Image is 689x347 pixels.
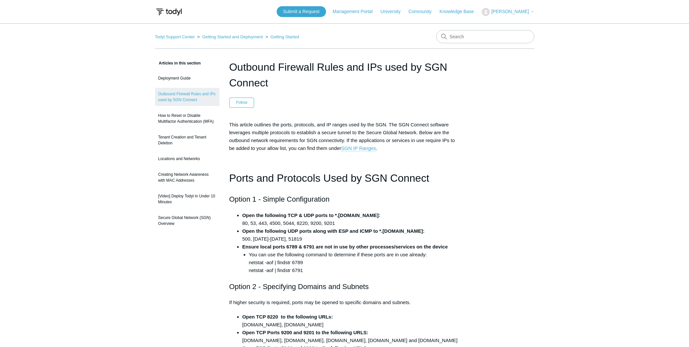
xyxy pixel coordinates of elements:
span: [PERSON_NAME] [491,9,529,14]
strong: Open the following UDP ports along with ESP and ICMP to *.[DOMAIN_NAME]: [242,228,425,234]
a: How to Reset or Disable Multifactor Authentication (MFA) [155,109,219,128]
button: Follow Article [229,98,254,107]
span: This article outlines the ports, protocols, and IP ranges used by the SGN. The SGN Connect softwa... [229,122,455,151]
img: Todyl Support Center Help Center home page [155,6,183,18]
strong: Ensure local ports 6789 & 6791 are not in use by other processes/services on the device [242,244,448,249]
button: [PERSON_NAME] [482,8,534,16]
span: Articles in this section [155,61,201,65]
a: Creating Network Awareness with MAC Addresses [155,168,219,187]
a: Deployment Guide [155,72,219,84]
strong: Open the following TCP & UDP ports to *.[DOMAIN_NAME]: [242,212,380,218]
h1: Outbound Firewall Rules and IPs used by SGN Connect [229,59,460,91]
a: Getting Started [270,34,299,39]
a: Getting Started and Deployment [202,34,263,39]
a: Locations and Networks [155,153,219,165]
a: Secure Global Network (SGN) Overview [155,211,219,230]
a: SGN IP Ranges [341,145,376,151]
a: Community [408,8,438,15]
h2: Option 1 - Simple Configuration [229,193,460,205]
li: 500, [DATE]-[DATE], 51819 [242,227,460,243]
strong: Open TCP 8220 to the following URLs: [242,314,333,320]
a: [Video] Deploy Todyl in Under 10 Minutes [155,190,219,208]
li: Getting Started and Deployment [196,34,264,39]
a: Outbound Firewall Rules and IPs used by SGN Connect [155,88,219,106]
a: Tenant Creation and Tenant Deletion [155,131,219,149]
h2: Option 2 - Specifying Domains and Subnets [229,281,460,292]
a: University [380,8,407,15]
li: [DOMAIN_NAME], [DOMAIN_NAME], [DOMAIN_NAME], [DOMAIN_NAME] and [DOMAIN_NAME] [242,329,460,344]
li: [DOMAIN_NAME], [DOMAIN_NAME] [242,313,460,329]
li: You can use the following command to determine if these ports are in use already: netstat -aof | ... [249,251,460,274]
strong: Open TCP Ports 9200 and 9201 to the following URLS: [242,330,369,335]
a: Submit a Request [277,6,326,17]
a: Todyl Support Center [155,34,195,39]
p: If higher security is required, ports may be opened to specific domains and subnets. [229,299,460,306]
h1: Ports and Protocols Used by SGN Connect [229,170,460,187]
li: Getting Started [264,34,299,39]
li: 80, 53, 443, 4500, 5044, 8220, 9200, 9201 [242,211,460,227]
a: Knowledge Base [439,8,480,15]
a: Management Portal [333,8,379,15]
input: Search [436,30,534,43]
li: Todyl Support Center [155,34,196,39]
